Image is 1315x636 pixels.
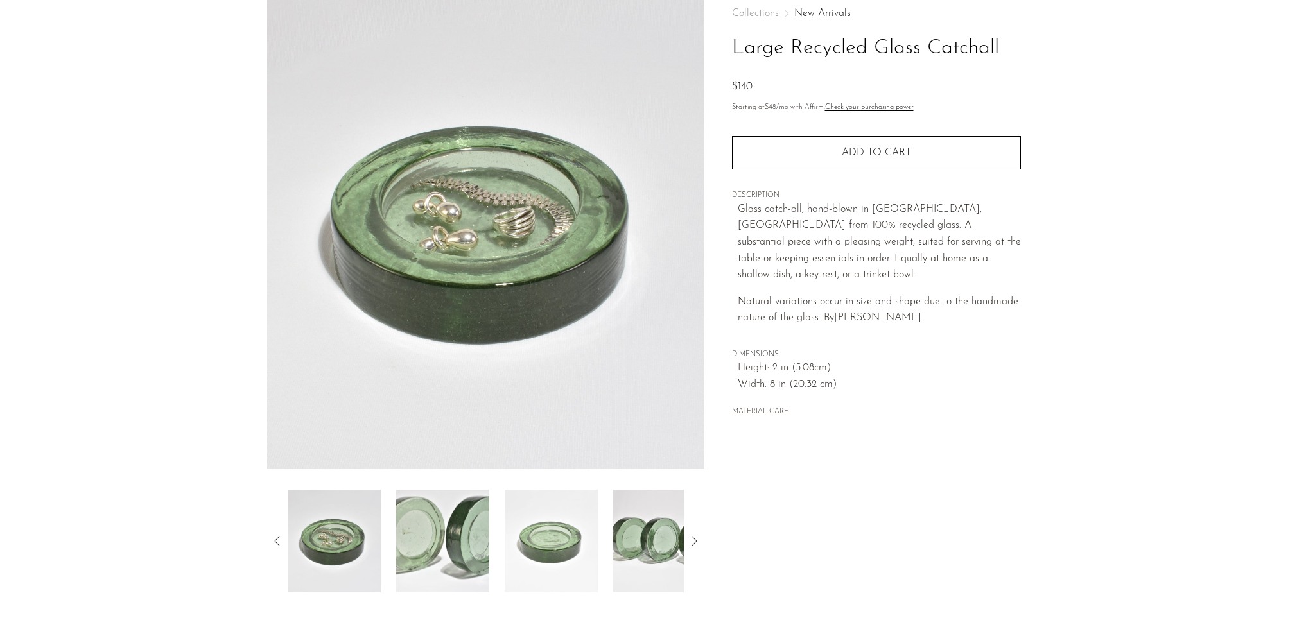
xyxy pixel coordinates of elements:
span: Natural variations occur in size and shape due to the handmade nature of the glass. By [PERSON_NA... [738,297,1018,323]
img: Large Recycled Glass Catchall [288,490,381,592]
a: New Arrivals [794,8,851,19]
span: Add to cart [842,148,911,158]
p: Glass catch-all, hand-blown in [GEOGRAPHIC_DATA], [GEOGRAPHIC_DATA] from 100% recycled glass. A s... [738,202,1021,284]
span: DIMENSIONS [732,349,1021,361]
img: Large Recycled Glass Catchall [505,490,598,592]
span: DESCRIPTION [732,190,1021,202]
button: Add to cart [732,136,1021,169]
span: $140 [732,82,753,92]
span: $48 [765,104,776,111]
h1: Large Recycled Glass Catchall [732,32,1021,65]
p: Starting at /mo with Affirm. [732,102,1021,114]
button: MATERIAL CARE [732,408,788,417]
img: Large Recycled Glass Catchall [396,490,489,592]
span: Collections [732,8,779,19]
img: Large Recycled Glass Catchall [613,490,706,592]
span: Width: 8 in (20.32 cm) [738,377,1021,393]
span: Height: 2 in (5.08cm) [738,360,1021,377]
a: Check your purchasing power - Learn more about Affirm Financing (opens in modal) [825,104,914,111]
nav: Breadcrumbs [732,8,1021,19]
